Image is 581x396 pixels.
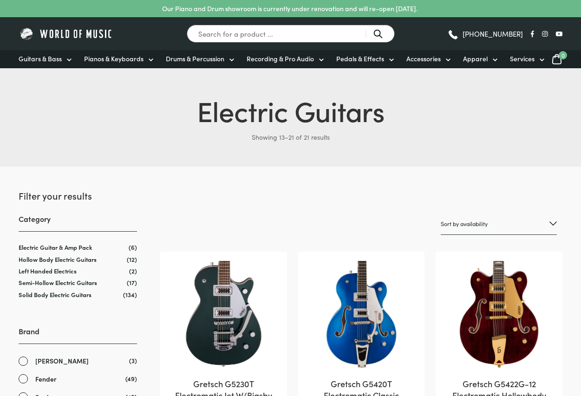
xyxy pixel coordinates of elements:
span: Pedals & Effects [336,54,384,64]
span: Accessories [406,54,441,64]
span: 0 [559,51,567,59]
span: Fender [35,374,57,384]
iframe: Chat with our support team [446,294,581,396]
a: Left Handed Electrics [19,266,77,275]
a: Electric Guitar & Amp Pack [19,243,92,252]
span: (12) [127,255,137,263]
a: [PHONE_NUMBER] [447,27,523,41]
select: Shop order [441,213,557,235]
span: (17) [127,279,137,286]
img: World of Music [19,26,114,41]
a: Solid Body Electric Guitars [19,290,91,299]
span: Services [510,54,535,64]
a: [PERSON_NAME] [19,356,137,366]
span: Guitars & Bass [19,54,62,64]
span: Drums & Percussion [166,54,224,64]
span: (134) [123,291,137,299]
h3: Brand [19,326,137,344]
span: (6) [129,243,137,251]
h3: Category [19,214,137,232]
img: Gretsch G5420T Electromatic Classic Hollowbody Azure Metallic Electric Guitar Front [307,261,416,369]
img: G5422G-12 Electromatic Hollowbody Walnut Stain 12-String w/Gold Hardware Electric Guitar Front [445,261,553,369]
span: (2) [129,267,137,275]
span: (3) [129,356,137,365]
p: Showing 13–21 of 21 results [19,130,562,144]
a: Hollow Body Electric Guitars [19,255,97,264]
h2: Filter your results [19,189,137,202]
span: (49) [125,374,137,383]
span: Pianos & Keyboards [84,54,144,64]
span: Recording & Pro Audio [247,54,314,64]
a: Fender [19,374,137,384]
img: Gretsch G5230T Jet Cadillac Green Body [170,261,278,369]
span: [PHONE_NUMBER] [463,30,523,37]
p: Our Piano and Drum showroom is currently under renovation and will re-open [DATE]. [162,4,418,13]
input: Search for a product ... [187,25,395,43]
h1: Electric Guitars [19,91,562,130]
a: Semi-Hollow Electric Guitars [19,278,97,287]
span: Apparel [463,54,488,64]
span: [PERSON_NAME] [35,356,89,366]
